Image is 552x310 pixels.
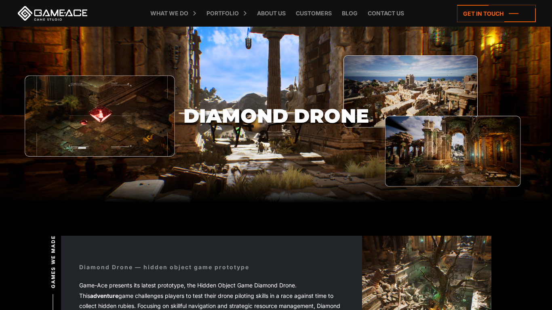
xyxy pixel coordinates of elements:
div: Diamond Drone — hidden object game prototype [79,263,249,271]
span: Games we made [49,235,57,288]
h1: Diamond Drone [183,105,369,127]
a: Get in touch [457,5,536,22]
strong: adventure [90,292,118,299]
